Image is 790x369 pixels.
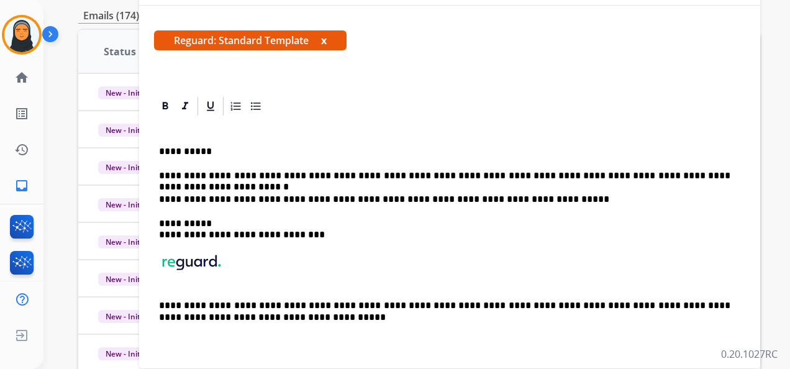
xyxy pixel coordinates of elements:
[78,8,144,24] p: Emails (174)
[4,17,39,52] img: avatar
[98,86,156,99] span: New - Initial
[98,310,156,323] span: New - Initial
[154,30,347,50] span: Reguard: Standard Template
[98,347,156,360] span: New - Initial
[721,347,778,362] p: 0.20.1027RC
[98,235,156,248] span: New - Initial
[14,178,29,193] mat-icon: inbox
[104,44,136,59] span: Status
[14,70,29,85] mat-icon: home
[14,106,29,121] mat-icon: list_alt
[98,161,156,174] span: New - Initial
[321,33,327,48] button: x
[176,97,194,116] div: Italic
[201,97,220,116] div: Underline
[98,273,156,286] span: New - Initial
[156,97,175,116] div: Bold
[247,97,265,116] div: Bullet List
[227,97,245,116] div: Ordered List
[98,124,156,137] span: New - Initial
[14,142,29,157] mat-icon: history
[98,198,156,211] span: New - Initial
